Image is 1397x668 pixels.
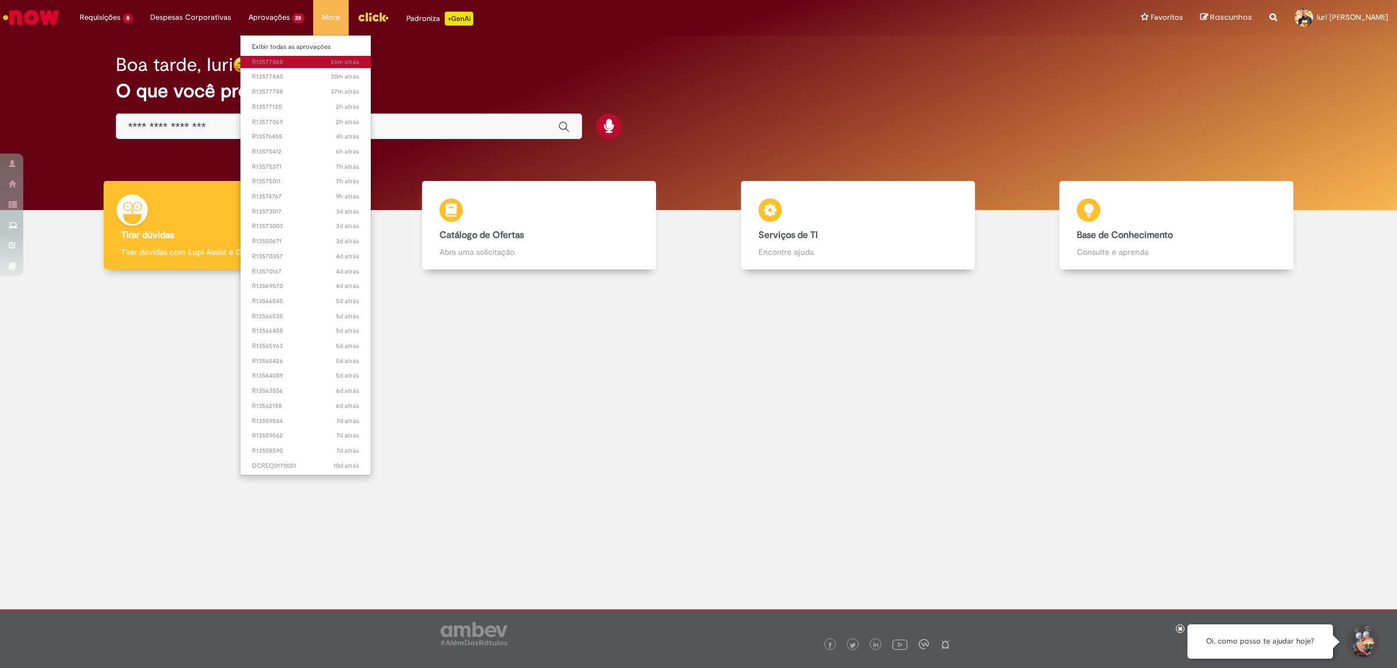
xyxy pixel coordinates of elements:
span: R13577120 [252,102,360,112]
a: Aberto R13574767 : [240,190,371,203]
time: 29/09/2025 08:44:04 [336,177,359,186]
a: Aberto R13562188 : [240,400,371,413]
div: Padroniza [406,12,473,26]
span: 37m atrás [331,87,359,96]
span: R13577868 [252,58,360,67]
span: R13575011 [252,177,360,186]
span: 28 [292,13,305,23]
span: 4h atrás [336,132,359,141]
span: 10d atrás [334,461,359,470]
a: Aberto R13563556 : [240,385,371,397]
span: R13575371 [252,162,360,172]
time: 27/09/2025 09:59:24 [336,237,359,246]
time: 26/09/2025 10:01:29 [336,282,359,290]
time: 24/09/2025 15:13:15 [336,386,359,395]
span: 7d atrás [336,417,359,425]
a: Catálogo de Ofertas Abra uma solicitação [380,181,699,270]
p: Encontre ajuda [758,246,958,258]
span: R13570167 [252,267,360,276]
a: Aberto R13566535 : [240,310,371,323]
span: Despesas Corporativas [150,12,231,23]
time: 29/09/2025 09:35:39 [336,162,359,171]
span: 5d atrás [336,297,359,305]
span: R13564089 [252,371,360,381]
b: Base de Conhecimento [1077,229,1173,241]
time: 25/09/2025 13:07:37 [336,297,359,305]
time: 29/09/2025 14:09:03 [336,102,359,111]
button: Iniciar Conversa de Suporte [1345,624,1380,659]
span: 26m atrás [331,58,359,66]
a: Base de Conhecimento Consulte e aprenda [1017,181,1336,270]
span: R13569570 [252,282,360,291]
span: 3d atrás [336,207,359,216]
span: 7d atrás [336,446,359,455]
time: 25/09/2025 11:01:37 [336,342,359,350]
a: Exibir todas as aprovações [240,41,371,54]
span: R13558590 [252,446,360,456]
span: R13566458 [252,326,360,336]
span: Favoritos [1151,12,1183,23]
a: Rascunhos [1200,12,1252,23]
img: logo_footer_linkedin.png [873,642,879,649]
span: 6h atrás [336,147,359,156]
a: Aberto R13565426 : [240,355,371,368]
span: R13559562 [252,431,360,440]
a: Aberto R13577120 : [240,101,371,113]
a: Aberto R13569570 : [240,280,371,293]
img: logo_footer_naosei.png [940,639,951,649]
a: Aberto R13577868 : [240,56,371,69]
a: Aberto R13575011 : [240,175,371,188]
span: 7h atrás [336,177,359,186]
span: More [322,12,340,23]
span: 2h atrás [336,118,359,126]
b: Serviços de TI [758,229,818,241]
b: Catálogo de Ofertas [439,229,524,241]
span: R13575412 [252,147,360,157]
a: Aberto R13577069 : [240,116,371,129]
time: 29/09/2025 15:44:50 [331,58,359,66]
span: 4d atrás [336,282,359,290]
span: R13559564 [252,417,360,426]
time: 25/09/2025 09:33:22 [336,357,359,365]
a: Aberto R13564089 : [240,369,371,382]
span: 5d atrás [336,326,359,335]
a: Tirar dúvidas Tirar dúvidas com Lupi Assist e Gen Ai [61,181,380,270]
span: 9h atrás [336,192,359,201]
time: 24/09/2025 16:34:42 [336,371,359,380]
span: R13577840 [252,72,360,81]
p: Abra uma solicitação [439,246,639,258]
span: R13566545 [252,297,360,306]
span: Iuri [PERSON_NAME] [1317,12,1388,22]
a: Aberto R13550671 : [240,235,371,248]
span: R13565963 [252,342,360,351]
span: 5d atrás [336,357,359,365]
img: logo_footer_workplace.png [919,639,929,649]
a: Aberto R13577788 : [240,86,371,98]
a: Aberto R13575371 : [240,161,371,173]
a: Serviços de TI Encontre ajuda [698,181,1017,270]
img: logo_footer_twitter.png [850,642,856,648]
span: 8 [123,13,133,23]
img: click_logo_yellow_360x200.png [357,8,389,26]
div: Oi, como posso te ajudar hoje? [1187,624,1333,659]
span: R13570357 [252,252,360,261]
a: Aberto R13576455 : [240,130,371,143]
a: Aberto R13559562 : [240,429,371,442]
img: logo_footer_ambev_rotulo_gray.png [441,622,508,645]
p: Consulte e aprenda [1077,246,1276,258]
img: ServiceNow [1,6,61,29]
a: Aberto R13577840 : [240,70,371,83]
span: 30m atrás [331,72,359,81]
time: 29/09/2025 07:33:51 [336,192,359,201]
span: 2h atrás [336,102,359,111]
time: 27/09/2025 12:50:31 [336,207,359,216]
time: 23/09/2025 14:58:55 [336,417,359,425]
span: 3d atrás [336,222,359,230]
a: Aberto R13558590 : [240,445,371,457]
time: 24/09/2025 10:39:33 [336,401,359,410]
img: logo_footer_youtube.png [892,637,907,652]
time: 23/09/2025 11:30:02 [336,446,359,455]
time: 25/09/2025 12:35:52 [336,326,359,335]
time: 26/09/2025 12:10:12 [336,252,359,261]
p: +GenAi [445,12,473,26]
